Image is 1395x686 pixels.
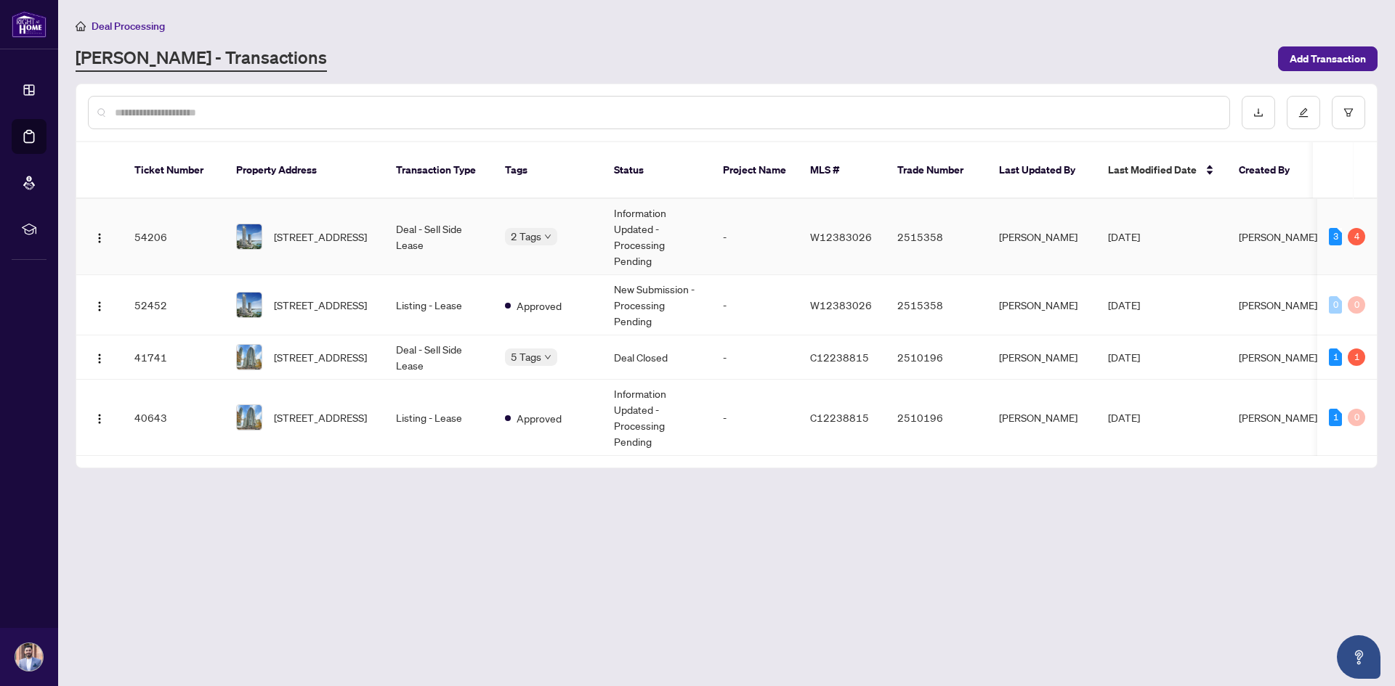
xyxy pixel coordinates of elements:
[94,232,105,244] img: Logo
[711,380,798,456] td: -
[1332,96,1365,129] button: filter
[384,380,493,456] td: Listing - Lease
[544,233,551,240] span: down
[602,199,711,275] td: Information Updated - Processing Pending
[886,199,987,275] td: 2515358
[511,348,541,365] span: 5 Tags
[1239,230,1317,243] span: [PERSON_NAME]
[123,335,225,380] td: 41741
[602,142,711,199] th: Status
[237,224,262,249] img: thumbnail-img
[810,230,872,243] span: W12383026
[711,199,798,275] td: -
[94,301,105,312] img: Logo
[88,346,111,369] button: Logo
[810,298,872,311] span: W12383026
[237,405,262,430] img: thumbnail-img
[1329,296,1342,314] div: 0
[94,353,105,364] img: Logo
[274,229,367,245] span: [STREET_ADDRESS]
[1239,351,1317,364] span: [PERSON_NAME]
[602,380,711,456] td: Information Updated - Processing Pending
[88,406,111,429] button: Logo
[88,293,111,317] button: Logo
[15,643,43,671] img: Profile Icon
[384,142,493,199] th: Transaction Type
[237,293,262,317] img: thumbnail-img
[1348,348,1365,366] div: 1
[544,354,551,361] span: down
[1278,46,1378,71] button: Add Transaction
[1108,411,1140,424] span: [DATE]
[798,142,886,199] th: MLS #
[274,349,367,365] span: [STREET_ADDRESS]
[1242,96,1275,129] button: download
[1108,162,1197,178] span: Last Modified Date
[886,380,987,456] td: 2510196
[1227,142,1314,199] th: Created By
[987,335,1096,380] td: [PERSON_NAME]
[602,335,711,380] td: Deal Closed
[1348,228,1365,245] div: 4
[1239,298,1317,311] span: [PERSON_NAME]
[987,142,1096,199] th: Last Updated By
[1329,409,1342,426] div: 1
[1096,142,1227,199] th: Last Modified Date
[123,199,225,275] td: 54206
[1343,107,1354,118] span: filter
[76,46,327,72] a: [PERSON_NAME] - Transactions
[1348,296,1365,314] div: 0
[384,275,493,335] td: Listing - Lease
[886,335,987,380] td: 2510196
[92,20,165,33] span: Deal Processing
[12,11,46,38] img: logo
[511,228,541,245] span: 2 Tags
[94,413,105,425] img: Logo
[886,275,987,335] td: 2515358
[810,351,869,364] span: C12238815
[1298,107,1309,118] span: edit
[517,410,562,426] span: Approved
[1329,348,1342,366] div: 1
[225,142,384,199] th: Property Address
[987,275,1096,335] td: [PERSON_NAME]
[88,225,111,248] button: Logo
[384,199,493,275] td: Deal - Sell Side Lease
[987,380,1096,456] td: [PERSON_NAME]
[602,275,711,335] td: New Submission - Processing Pending
[810,411,869,424] span: C12238815
[1239,411,1317,424] span: [PERSON_NAME]
[493,142,602,199] th: Tags
[1108,230,1140,243] span: [DATE]
[237,345,262,369] img: thumbnail-img
[123,275,225,335] td: 52452
[274,409,367,425] span: [STREET_ADDRESS]
[384,335,493,380] td: Deal - Sell Side Lease
[274,297,367,313] span: [STREET_ADDRESS]
[1290,47,1366,70] span: Add Transaction
[1253,107,1263,118] span: download
[1108,298,1140,311] span: [DATE]
[711,335,798,380] td: -
[1337,635,1380,679] button: Open asap
[886,142,987,199] th: Trade Number
[123,142,225,199] th: Ticket Number
[1108,351,1140,364] span: [DATE]
[123,380,225,456] td: 40643
[711,142,798,199] th: Project Name
[1329,228,1342,245] div: 3
[1287,96,1320,129] button: edit
[987,199,1096,275] td: [PERSON_NAME]
[711,275,798,335] td: -
[1348,409,1365,426] div: 0
[517,298,562,314] span: Approved
[76,21,86,31] span: home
